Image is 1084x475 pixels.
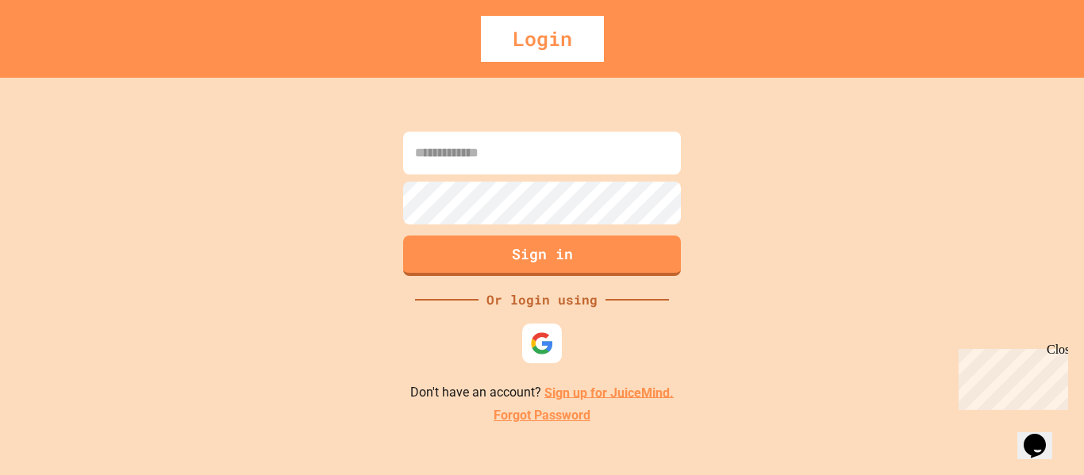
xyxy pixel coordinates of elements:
[494,406,590,425] a: Forgot Password
[530,331,554,355] img: google-icon.svg
[544,385,674,400] a: Sign up for JuiceMind.
[1017,412,1068,459] iframe: chat widget
[952,343,1068,410] iframe: chat widget
[479,290,605,309] div: Or login using
[403,236,681,276] button: Sign in
[6,6,110,101] div: Chat with us now!Close
[481,16,604,62] div: Login
[410,383,674,403] p: Don't have an account?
